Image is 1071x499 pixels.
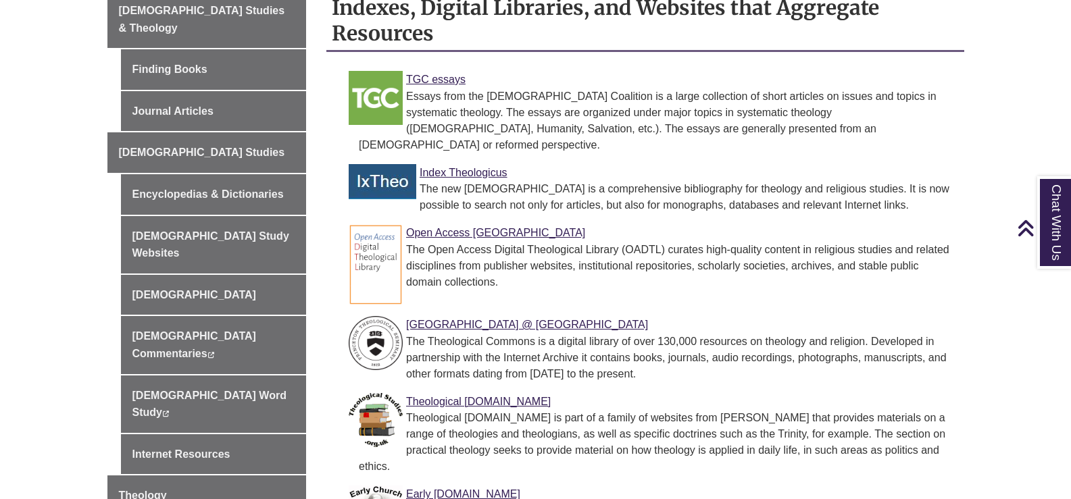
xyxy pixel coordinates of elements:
a: Link to PTS [GEOGRAPHIC_DATA] @ [GEOGRAPHIC_DATA] [406,319,648,330]
a: Link to Theological Studies Theological [DOMAIN_NAME] [406,396,551,407]
a: Journal Articles [121,91,307,132]
div: The Theological Commons is a digital library of over 130,000 resources on theology and religion. ... [359,334,953,382]
a: [DEMOGRAPHIC_DATA] Studies [107,132,307,173]
img: Link to Theological Studies [349,393,403,447]
a: [DEMOGRAPHIC_DATA] Word Study [121,375,307,433]
a: [DEMOGRAPHIC_DATA] Study Websites [121,216,307,273]
i: This link opens in a new window [207,352,215,358]
a: Link to TGC Essays TGC essays [406,74,466,85]
img: Link to Index Theologicus [349,164,416,199]
a: Link to Index Theologicus Index Theologicus [420,167,507,178]
i: This link opens in a new window [162,411,170,417]
div: Theological [DOMAIN_NAME] is part of a family of websites from [PERSON_NAME] that provides materi... [359,410,953,475]
span: [DEMOGRAPHIC_DATA] Studies & Theology [119,5,285,34]
div: The Open Access Digital Theological Library (OADTL) curates high-quality content in religious stu... [359,242,953,290]
div: Essays from the [DEMOGRAPHIC_DATA] Coalition is a large collection of short articles on issues an... [359,88,953,153]
a: [DEMOGRAPHIC_DATA] [121,275,307,315]
a: Internet Resources [121,434,307,475]
img: Link to OADTL [349,224,403,305]
a: [DEMOGRAPHIC_DATA] Commentaries [121,316,307,373]
a: Finding Books [121,49,307,90]
img: Link to PTS [349,316,403,370]
a: Link to OADTL Open Access [GEOGRAPHIC_DATA] [406,227,585,238]
a: Back to Top [1017,219,1068,237]
img: Link to TGC Essays [349,71,403,125]
span: [DEMOGRAPHIC_DATA] Studies [119,147,285,158]
div: The new [DEMOGRAPHIC_DATA] is a comprehensive bibliography for theology and religious studies. It... [359,181,953,213]
a: Encyclopedias & Dictionaries [121,174,307,215]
